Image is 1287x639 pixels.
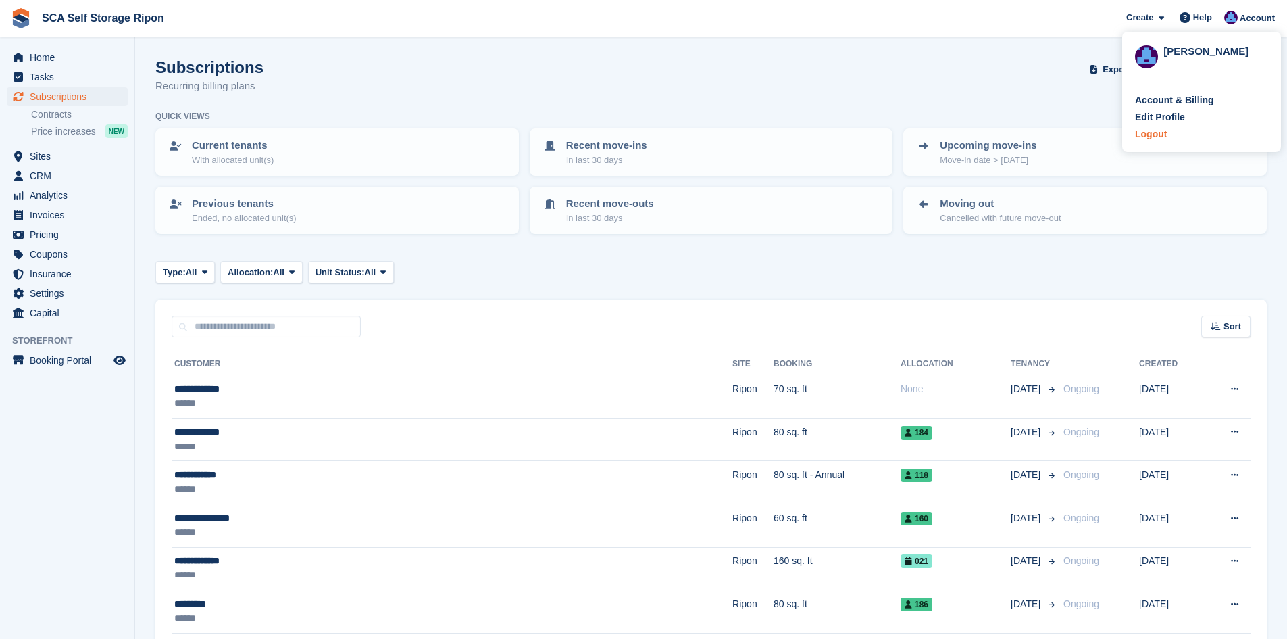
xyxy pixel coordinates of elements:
[228,266,273,279] span: Allocation:
[1063,383,1099,394] span: Ongoing
[163,266,186,279] span: Type:
[1224,11,1238,24] img: Sarah Race
[1011,597,1043,611] span: [DATE]
[7,147,128,166] a: menu
[1139,547,1203,590] td: [DATE]
[905,130,1265,174] a: Upcoming move-ins Move-in date > [DATE]
[940,196,1061,212] p: Moving out
[31,108,128,121] a: Contracts
[1139,375,1203,419] td: [DATE]
[901,512,932,525] span: 160
[30,68,111,87] span: Tasks
[901,382,1011,396] div: None
[11,8,31,28] img: stora-icon-8386f47178a22dfd0bd8f6a31ec36ba5ce8667c1dd55bd0f319d3a0aa187defe.svg
[1011,468,1043,482] span: [DATE]
[1135,93,1268,108] a: Account & Billing
[155,110,210,122] h6: Quick views
[732,590,774,634] td: Ripon
[157,188,518,233] a: Previous tenants Ended, no allocated unit(s)
[7,48,128,67] a: menu
[1063,513,1099,523] span: Ongoing
[30,304,111,323] span: Capital
[732,375,774,419] td: Ripon
[901,426,932,440] span: 184
[36,7,170,29] a: SCA Self Storage Ripon
[7,87,128,106] a: menu
[192,153,274,167] p: With allocated unit(s)
[7,166,128,185] a: menu
[1126,11,1153,24] span: Create
[157,130,518,174] a: Current tenants With allocated unit(s)
[1223,320,1241,333] span: Sort
[1063,598,1099,609] span: Ongoing
[7,186,128,205] a: menu
[7,351,128,370] a: menu
[732,547,774,590] td: Ripon
[774,547,901,590] td: 160 sq. ft
[1063,427,1099,437] span: Ongoing
[901,598,932,611] span: 186
[732,418,774,461] td: Ripon
[940,138,1036,153] p: Upcoming move-ins
[30,48,111,67] span: Home
[7,304,128,323] a: menu
[31,125,96,138] span: Price increases
[1139,354,1203,375] th: Created
[155,261,215,283] button: Type: All
[940,212,1061,225] p: Cancelled with future move-out
[192,212,297,225] p: Ended, no allocated unit(s)
[901,554,932,568] span: 021
[905,188,1265,233] a: Moving out Cancelled with future move-out
[1135,110,1268,124] a: Edit Profile
[12,334,134,348] span: Storefront
[732,354,774,375] th: Site
[531,130,892,174] a: Recent move-ins In last 30 days
[940,153,1036,167] p: Move-in date > [DATE]
[7,264,128,283] a: menu
[30,147,111,166] span: Sites
[1063,469,1099,480] span: Ongoing
[566,138,647,153] p: Recent move-ins
[566,196,654,212] p: Recent move-outs
[1063,555,1099,566] span: Ongoing
[901,354,1011,375] th: Allocation
[1139,461,1203,504] td: [DATE]
[7,284,128,303] a: menu
[316,266,365,279] span: Unit Status:
[1193,11,1212,24] span: Help
[1135,110,1185,124] div: Edit Profile
[155,78,263,94] p: Recurring billing plans
[531,188,892,233] a: Recent move-outs In last 30 days
[30,351,111,370] span: Booking Portal
[30,186,111,205] span: Analytics
[732,504,774,547] td: Ripon
[30,264,111,283] span: Insurance
[192,196,297,212] p: Previous tenants
[1011,382,1043,396] span: [DATE]
[774,375,901,419] td: 70 sq. ft
[1139,418,1203,461] td: [DATE]
[30,87,111,106] span: Subscriptions
[774,461,901,504] td: 80 sq. ft - Annual
[1139,504,1203,547] td: [DATE]
[1087,58,1146,80] button: Export
[192,138,274,153] p: Current tenants
[220,261,303,283] button: Allocation: All
[1163,44,1268,56] div: [PERSON_NAME]
[566,212,654,225] p: In last 30 days
[1240,11,1275,25] span: Account
[30,284,111,303] span: Settings
[308,261,394,283] button: Unit Status: All
[1139,590,1203,634] td: [DATE]
[7,68,128,87] a: menu
[1011,425,1043,440] span: [DATE]
[774,504,901,547] td: 60 sq. ft
[31,124,128,139] a: Price increases NEW
[774,418,901,461] td: 80 sq. ft
[111,352,128,369] a: Preview store
[30,206,111,224] span: Invoices
[365,266,376,279] span: All
[30,225,111,244] span: Pricing
[1011,511,1043,525] span: [DATE]
[1135,93,1214,108] div: Account & Billing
